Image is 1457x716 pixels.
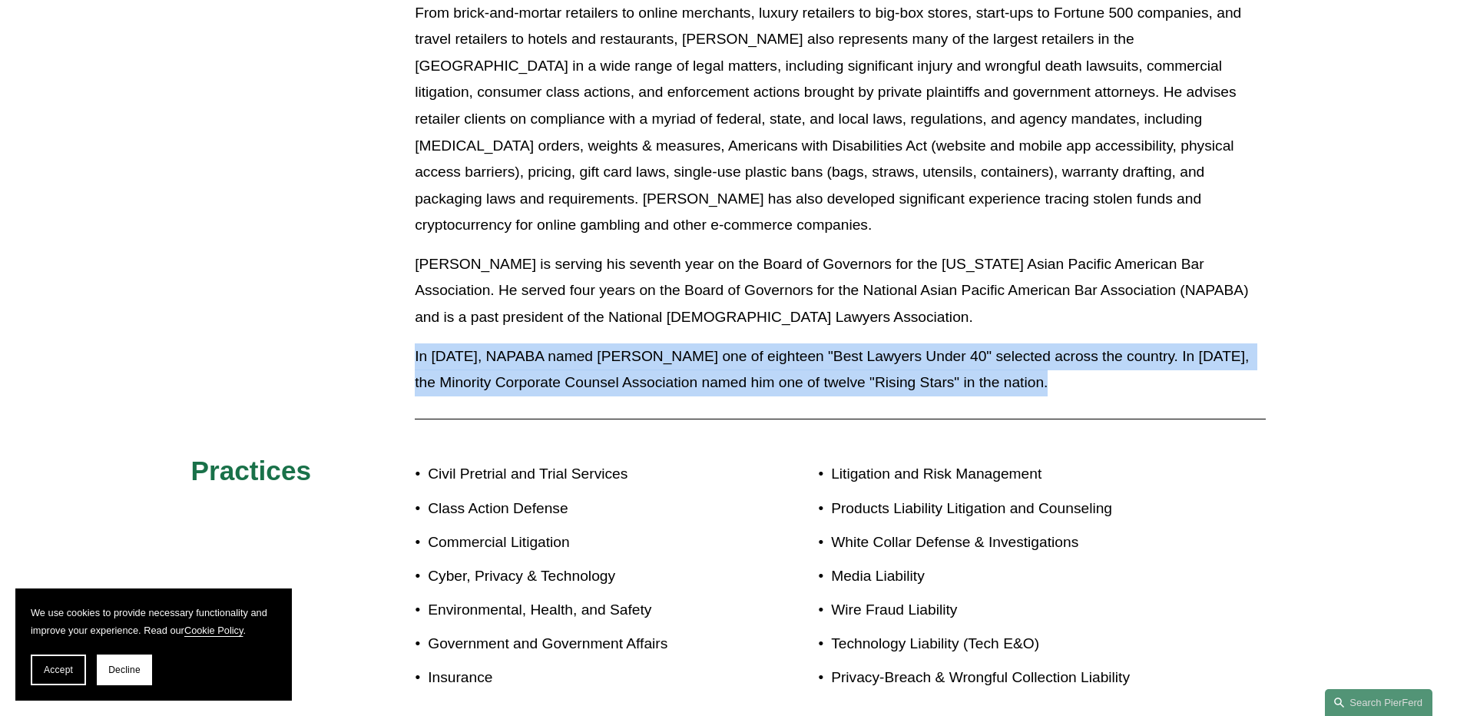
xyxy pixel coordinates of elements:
p: Privacy-Breach & Wrongful Collection Liability [831,665,1177,691]
p: Media Liability [831,563,1177,590]
span: Decline [108,665,141,675]
a: Search this site [1325,689,1432,716]
p: We use cookies to provide necessary functionality and improve your experience. Read our . [31,604,276,639]
p: Products Liability Litigation and Counseling [831,496,1177,522]
p: In [DATE], NAPABA named [PERSON_NAME] one of eighteen "Best Lawyers Under 40" selected across the... [415,343,1266,396]
p: [PERSON_NAME] is serving his seventh year on the Board of Governors for the [US_STATE] Asian Paci... [415,251,1266,331]
p: Civil Pretrial and Trial Services [428,461,728,488]
p: Litigation and Risk Management [831,461,1177,488]
p: Government and Government Affairs [428,631,728,658]
p: Environmental, Health, and Safety [428,597,728,624]
p: Wire Fraud Liability [831,597,1177,624]
p: Class Action Defense [428,496,728,522]
p: Technology Liability (Tech E&O) [831,631,1177,658]
p: Insurance [428,665,728,691]
section: Cookie banner [15,588,292,701]
p: Commercial Litigation [428,529,728,556]
p: Cyber, Privacy & Technology [428,563,728,590]
span: Practices [191,456,312,486]
p: White Collar Defense & Investigations [831,529,1177,556]
span: Accept [44,665,73,675]
a: Cookie Policy [184,625,243,636]
button: Accept [31,655,86,685]
button: Decline [97,655,152,685]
